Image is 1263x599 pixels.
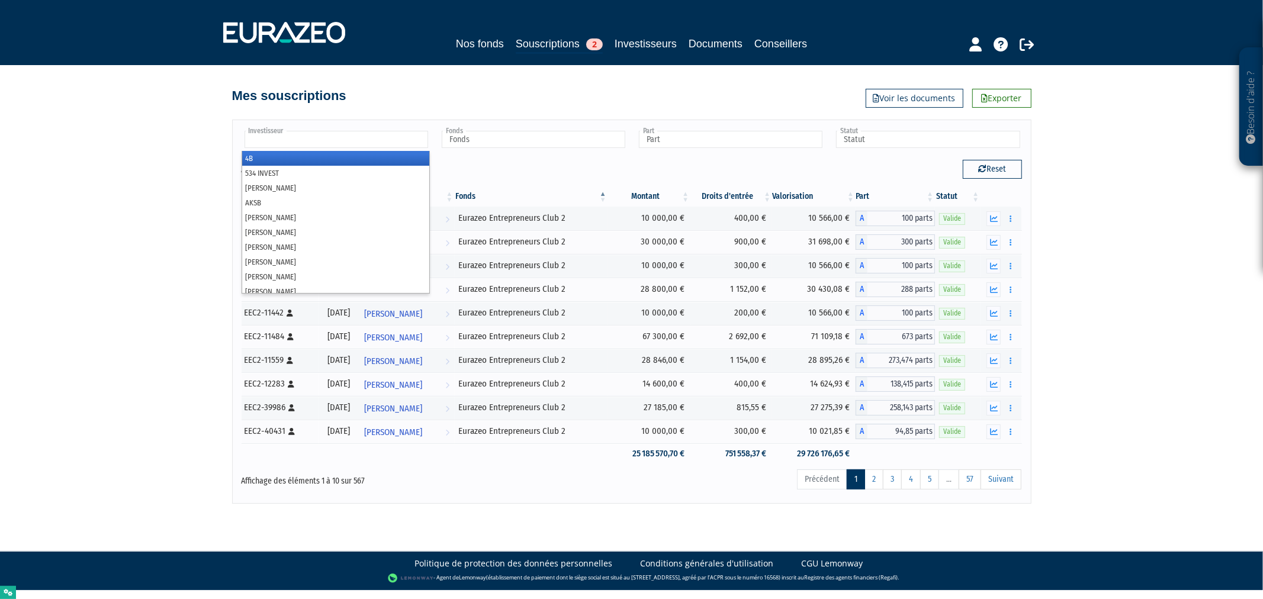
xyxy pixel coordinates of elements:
[608,186,691,207] th: Montant: activer pour trier la colonne par ordre croissant
[459,212,604,224] div: Eurazeo Entrepreneurs Club 2
[446,303,450,325] i: Voir l'investisseur
[608,230,691,254] td: 30 000,00 €
[867,282,935,297] span: 288 parts
[459,425,604,437] div: Eurazeo Entrepreneurs Club 2
[446,374,450,396] i: Voir l'investisseur
[856,258,867,273] span: A
[981,469,1021,489] a: Suivant
[289,404,295,411] i: [Français] Personne physique
[288,381,295,388] i: [Français] Personne physique
[359,325,455,349] a: [PERSON_NAME]
[608,278,691,301] td: 28 800,00 €
[359,372,455,396] a: [PERSON_NAME]
[772,443,856,464] td: 29 726 176,65 €
[1245,54,1258,160] p: Besoin d'aide ?
[641,558,774,569] a: Conditions générales d'utilisation
[802,558,863,569] a: CGU Lemonway
[856,282,935,297] div: A - Eurazeo Entrepreneurs Club 2
[459,307,604,319] div: Eurazeo Entrepreneurs Club 2
[865,469,883,489] a: 2
[359,396,455,420] a: [PERSON_NAME]
[856,329,935,344] div: A - Eurazeo Entrepreneurs Club 2
[690,443,772,464] td: 751 558,37 €
[288,333,294,340] i: [Français] Personne physique
[867,211,935,226] span: 100 parts
[608,325,691,349] td: 67 300,00 €
[287,310,294,317] i: [Français] Personne physique
[608,207,691,230] td: 10 000,00 €
[608,443,691,464] td: 25 185 570,70 €
[856,400,935,416] div: A - Eurazeo Entrepreneurs Club 2
[364,374,422,396] span: [PERSON_NAME]
[866,89,963,108] a: Voir les documents
[242,195,429,210] li: AKSB
[772,254,856,278] td: 10 566,00 €
[856,376,935,392] div: A - Eurazeo Entrepreneurs Club 2
[856,376,867,392] span: A
[867,400,935,416] span: 258,143 parts
[772,420,856,443] td: 10 021,85 €
[856,282,867,297] span: A
[516,36,603,54] a: Souscriptions2
[459,330,604,343] div: Eurazeo Entrepreneurs Club 2
[856,400,867,416] span: A
[867,353,935,368] span: 273,474 parts
[245,354,314,366] div: EEC2-11559
[455,186,608,207] th: Fonds: activer pour trier la colonne par ordre d&eacute;croissant
[242,151,429,166] li: 4B
[359,301,455,325] a: [PERSON_NAME]
[586,38,603,50] span: 2
[804,574,898,581] a: Registre des agents financiers (Regafi)
[242,210,429,225] li: [PERSON_NAME]
[388,572,433,584] img: logo-lemonway.png
[939,379,965,390] span: Valide
[245,330,314,343] div: EEC2-11484
[856,305,867,321] span: A
[690,278,772,301] td: 1 152,00 €
[867,424,935,439] span: 94,85 parts
[245,307,314,319] div: EEC2-11442
[446,279,450,301] i: Voir l'investisseur
[772,207,856,230] td: 10 566,00 €
[323,307,355,319] div: [DATE]
[456,36,504,52] a: Nos fonds
[446,421,450,443] i: Voir l'investisseur
[690,207,772,230] td: 400,00 €
[772,349,856,372] td: 28 895,26 €
[935,186,981,207] th: Statut : activer pour trier la colonne par ordre croissant
[856,353,935,368] div: A - Eurazeo Entrepreneurs Club 2
[459,574,486,581] a: Lemonway
[359,349,455,372] a: [PERSON_NAME]
[690,301,772,325] td: 200,00 €
[963,160,1022,179] button: Reset
[772,396,856,420] td: 27 275,39 €
[772,230,856,254] td: 31 698,00 €
[415,558,613,569] a: Politique de protection des données personnelles
[12,572,1251,584] div: - Agent de (établissement de paiement dont le siège social est situé au [STREET_ADDRESS], agréé p...
[446,327,450,349] i: Voir l'investisseur
[323,378,355,390] div: [DATE]
[459,236,604,248] div: Eurazeo Entrepreneurs Club 2
[242,284,429,299] li: [PERSON_NAME]
[690,325,772,349] td: 2 692,00 €
[323,330,355,343] div: [DATE]
[690,186,772,207] th: Droits d'entrée: activer pour trier la colonne par ordre croissant
[446,208,450,230] i: Voir l'investisseur
[287,357,294,364] i: [Français] Personne physique
[883,469,902,489] a: 3
[690,420,772,443] td: 300,00 €
[289,428,295,435] i: [Français] Personne physique
[459,378,604,390] div: Eurazeo Entrepreneurs Club 2
[939,402,965,414] span: Valide
[939,355,965,366] span: Valide
[772,325,856,349] td: 71 109,18 €
[359,420,455,443] a: [PERSON_NAME]
[323,354,355,366] div: [DATE]
[690,396,772,420] td: 815,55 €
[867,305,935,321] span: 100 parts
[608,396,691,420] td: 27 185,00 €
[772,186,856,207] th: Valorisation: activer pour trier la colonne par ordre croissant
[939,426,965,437] span: Valide
[608,254,691,278] td: 10 000,00 €
[608,349,691,372] td: 28 846,00 €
